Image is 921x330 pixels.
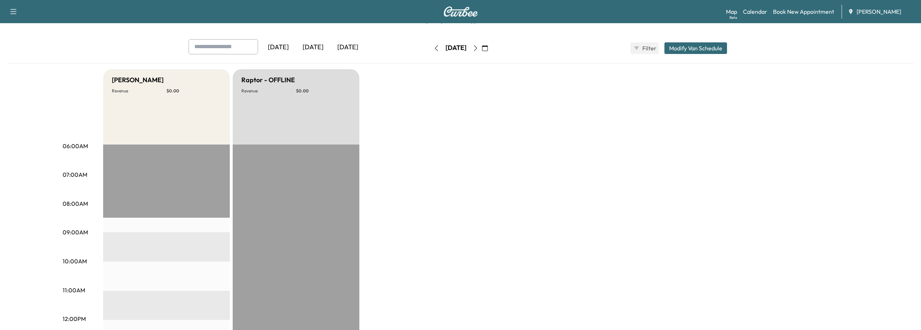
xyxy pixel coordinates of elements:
[773,7,834,16] a: Book New Appointment
[241,88,296,94] p: Revenue
[296,39,330,56] div: [DATE]
[743,7,767,16] a: Calendar
[63,314,86,323] p: 12:00PM
[445,43,466,53] div: [DATE]
[261,39,296,56] div: [DATE]
[112,75,164,85] h5: [PERSON_NAME]
[857,7,901,16] span: [PERSON_NAME]
[443,7,478,17] img: Curbee Logo
[63,142,88,150] p: 06:00AM
[296,88,351,94] p: $ 0.00
[63,286,85,295] p: 11:00AM
[63,228,88,237] p: 09:00AM
[630,42,659,54] button: Filter
[63,257,87,266] p: 10:00AM
[664,42,727,54] button: Modify Van Schedule
[730,15,737,20] div: Beta
[166,88,221,94] p: $ 0.00
[330,39,365,56] div: [DATE]
[642,44,655,53] span: Filter
[241,75,295,85] h5: Raptor - OFFLINE
[726,7,737,16] a: MapBeta
[63,199,88,208] p: 08:00AM
[112,88,166,94] p: Revenue
[63,170,87,179] p: 07:00AM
